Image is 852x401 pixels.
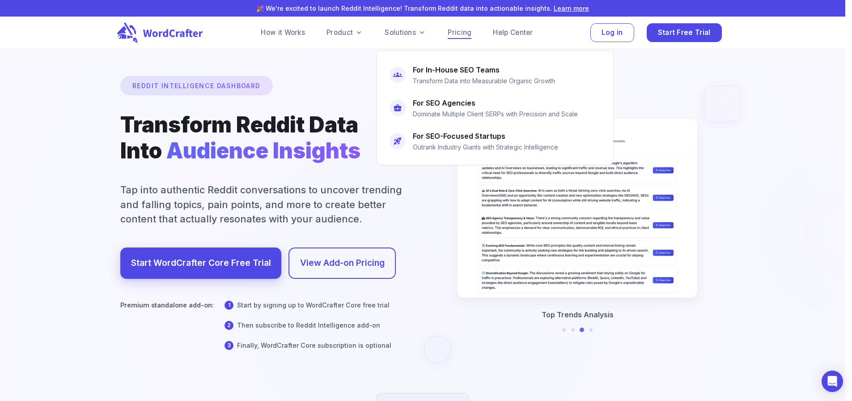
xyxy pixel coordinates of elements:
[413,76,555,86] p: Transform Data into Measurable Organic Growth
[458,119,697,298] img: Top Trends Analysis
[413,109,578,119] p: Dominate Multiple Client SERPs with Precision and Scale
[131,256,271,271] a: Start WordCrafter Core Free Trial
[384,58,606,91] a: For In-House SEO TeamsTransform Data into Measurable Organic Growth
[261,27,305,38] a: How it Works
[384,124,606,158] a: For SEO-Focused StartupsOutrank Industry Giants with Strategic Intelligence
[602,27,623,39] span: Log in
[822,371,843,392] div: Open Intercom Messenger
[384,91,606,124] a: For SEO AgenciesDominate Multiple Client SERPs with Precision and Scale
[658,27,711,39] span: Start Free Trial
[413,130,505,142] h6: For SEO-Focused Startups
[542,309,614,320] p: Top Trends Analysis
[385,27,426,38] a: Solutions
[413,142,558,152] p: Outrank Industry Giants with Strategic Intelligence
[413,64,500,76] h6: For In-House SEO Teams
[300,256,385,271] a: View Add-on Pricing
[413,97,475,109] h6: For SEO Agencies
[554,4,589,12] a: Learn more
[326,27,363,38] a: Product
[448,27,471,38] a: Pricing
[493,27,533,38] a: Help Center
[31,4,814,13] p: 🎉 We're excited to launch Reddit Intelligence! Transform Reddit data into actionable insights.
